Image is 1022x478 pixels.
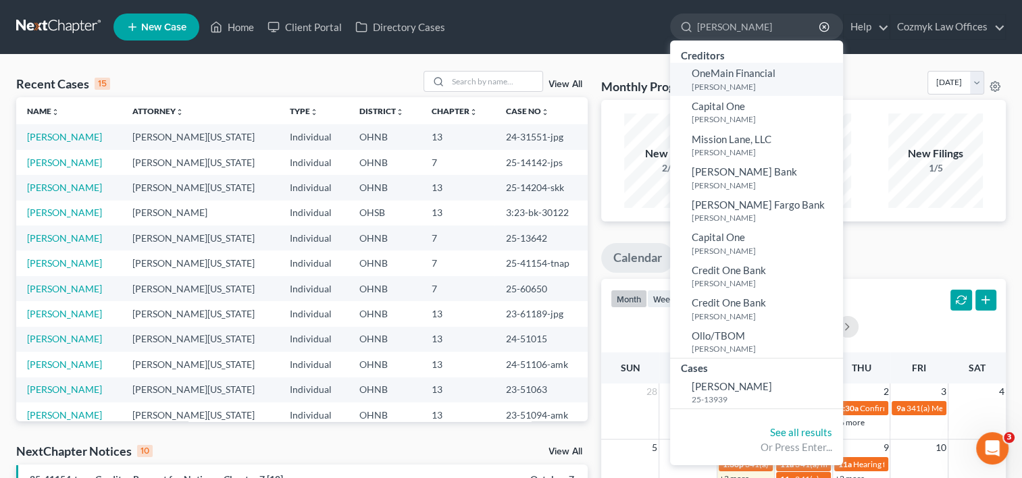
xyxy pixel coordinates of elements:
td: [PERSON_NAME][US_STATE] [122,124,279,149]
td: 25-14142-jps [494,150,588,175]
td: 7 [421,250,494,275]
a: Home [203,15,261,39]
td: 13 [421,175,494,200]
a: Credit One Bank[PERSON_NAME] [670,292,843,325]
i: unfold_more [540,108,548,116]
a: [PERSON_NAME] [27,157,102,168]
a: Attorneyunfold_more [132,106,184,116]
i: unfold_more [51,108,59,116]
span: Capital One [692,231,745,243]
a: Directory Cases [349,15,452,39]
small: [PERSON_NAME] [692,311,840,322]
a: Cozmyk Law Offices [890,15,1005,39]
small: 25-13939 [692,394,840,405]
a: Help [844,15,889,39]
small: [PERSON_NAME] [692,245,840,257]
td: OHNB [349,377,421,402]
a: +6 more [835,417,865,427]
span: Sun [621,362,640,373]
small: [PERSON_NAME] [692,212,840,223]
span: OneMain Financial [692,67,775,79]
div: 2/10 [624,161,719,175]
td: [PERSON_NAME][US_STATE] [122,175,279,200]
td: 24-51106-amk [494,352,588,377]
a: [PERSON_NAME] [27,182,102,193]
td: [PERSON_NAME][US_STATE] [122,402,279,427]
td: Individual [279,175,349,200]
a: Nameunfold_more [27,106,59,116]
a: See all results [770,426,832,438]
i: unfold_more [396,108,404,116]
div: 10 [137,445,153,457]
button: week [647,290,681,308]
td: Individual [279,276,349,301]
div: NextChapter Notices [16,443,153,459]
span: 10 [934,440,948,456]
td: [PERSON_NAME][US_STATE] [122,150,279,175]
td: [PERSON_NAME][US_STATE] [122,301,279,326]
td: Individual [279,352,349,377]
td: OHNB [349,327,421,352]
a: [PERSON_NAME] [27,358,102,370]
td: 3:23-bk-30122 [494,201,588,225]
td: 13 [421,124,494,149]
td: Individual [279,150,349,175]
a: [PERSON_NAME] [27,131,102,142]
span: [PERSON_NAME] Bank [692,165,797,178]
span: 1:30p [723,459,744,469]
div: 15 [95,78,110,90]
span: [PERSON_NAME] [692,380,772,392]
td: OHNB [349,175,421,200]
a: OneMain Financial[PERSON_NAME] [670,63,843,96]
td: OHNB [349,301,421,326]
span: 9:30a [838,403,859,413]
h3: Monthly Progress [601,78,697,95]
a: [PERSON_NAME] Fargo Bank[PERSON_NAME] [670,194,843,228]
span: Ollo/TBOM [692,329,745,342]
td: 13 [421,301,494,326]
td: 7 [421,276,494,301]
i: unfold_more [310,108,318,116]
a: [PERSON_NAME] [27,283,102,294]
div: New Leads [624,146,719,161]
a: [PERSON_NAME] [27,308,102,319]
td: OHNB [349,402,421,427]
td: 25-41154-tnap [494,250,588,275]
a: [PERSON_NAME] [27,383,102,395]
span: Fri [912,362,926,373]
div: Cases [670,358,843,375]
a: Client Portal [261,15,349,39]
small: [PERSON_NAME] [692,180,840,191]
td: 23-51094-amk [494,402,588,427]
td: [PERSON_NAME][US_STATE] [122,225,279,250]
iframe: Intercom live chat [976,432,1008,464]
td: [PERSON_NAME][US_STATE] [122,327,279,352]
a: Ollo/TBOM[PERSON_NAME] [670,325,843,358]
span: 9a [896,403,904,413]
input: Search by name... [697,14,821,39]
a: Capital One[PERSON_NAME] [670,96,843,129]
span: 3 [1004,432,1015,443]
a: [PERSON_NAME]25-13939 [670,376,843,409]
span: 3 [940,383,948,400]
td: Individual [279,377,349,402]
span: 2 [882,383,890,400]
td: 13 [421,352,494,377]
div: Recent Cases [16,76,110,92]
div: New Filings [888,146,983,161]
a: Credit One Bank[PERSON_NAME] [670,260,843,293]
td: Individual [279,327,349,352]
small: [PERSON_NAME] [692,277,840,289]
button: month [611,290,647,308]
td: 24-31551-jpg [494,124,588,149]
input: Search by name... [448,72,542,91]
td: [PERSON_NAME][US_STATE] [122,250,279,275]
td: OHNB [349,225,421,250]
td: 13 [421,201,494,225]
td: 7 [421,150,494,175]
a: [PERSON_NAME] [27,232,102,244]
small: [PERSON_NAME] [692,343,840,354]
td: OHNB [349,250,421,275]
i: unfold_more [176,108,184,116]
span: 28 [645,383,659,400]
